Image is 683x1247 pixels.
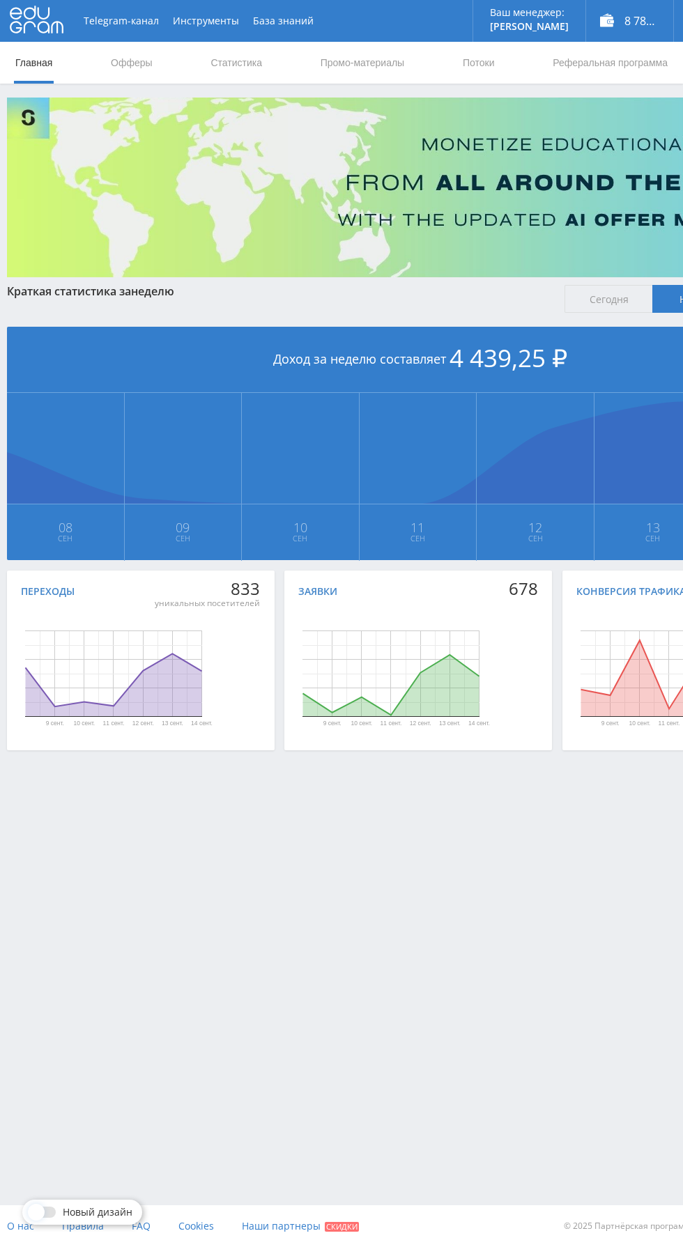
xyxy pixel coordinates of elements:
text: 9 сент. [601,720,619,727]
span: Cookies [178,1219,214,1232]
span: Сегодня [565,285,653,313]
span: Правила [62,1219,104,1232]
a: Реферальная программа [551,42,669,84]
span: Наши партнеры [242,1219,321,1232]
text: 9 сент. [323,720,341,727]
text: 11 сент. [381,720,402,727]
span: Сен [8,533,123,544]
span: 09 [125,522,241,533]
div: уникальных посетителей [155,598,260,609]
span: FAQ [132,1219,151,1232]
span: неделю [131,284,174,299]
div: 678 [509,579,538,598]
svg: Диаграмма. [256,604,525,743]
a: FAQ [132,1205,151,1247]
span: Сен [243,533,358,544]
text: 14 сент. [191,720,213,727]
span: 4 439,25 ₽ [450,341,567,374]
a: О нас [7,1205,34,1247]
a: Правила [62,1205,104,1247]
span: Сен [125,533,241,544]
a: Cookies [178,1205,214,1247]
text: 10 сент. [351,720,373,727]
span: О нас [7,1219,34,1232]
span: Новый дизайн [63,1207,132,1218]
a: Главная [14,42,54,84]
span: 08 [8,522,123,533]
span: 11 [360,522,476,533]
div: 833 [155,579,260,598]
p: Ваш менеджер: [490,7,569,18]
span: Скидки [325,1222,359,1232]
text: 10 сент. [73,720,95,727]
text: 10 сент. [629,720,650,727]
span: 12 [477,522,593,533]
text: 14 сент. [468,720,490,727]
text: 11 сент. [658,720,680,727]
p: [PERSON_NAME] [490,21,569,32]
span: Сен [360,533,476,544]
text: 12 сент. [132,720,154,727]
text: 12 сент. [410,720,431,727]
text: 13 сент. [439,720,461,727]
a: Наши партнеры Скидки [242,1205,359,1247]
a: Статистика [209,42,263,84]
a: Промо-материалы [319,42,406,84]
div: Заявки [298,586,337,597]
a: Потоки [461,42,496,84]
span: 10 [243,522,358,533]
div: Краткая статистика за [7,285,551,297]
div: Переходы [21,586,75,597]
span: Сен [477,533,593,544]
a: Офферы [109,42,154,84]
text: 9 сент. [46,720,64,727]
text: 11 сент. [103,720,125,727]
text: 13 сент. [162,720,183,727]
